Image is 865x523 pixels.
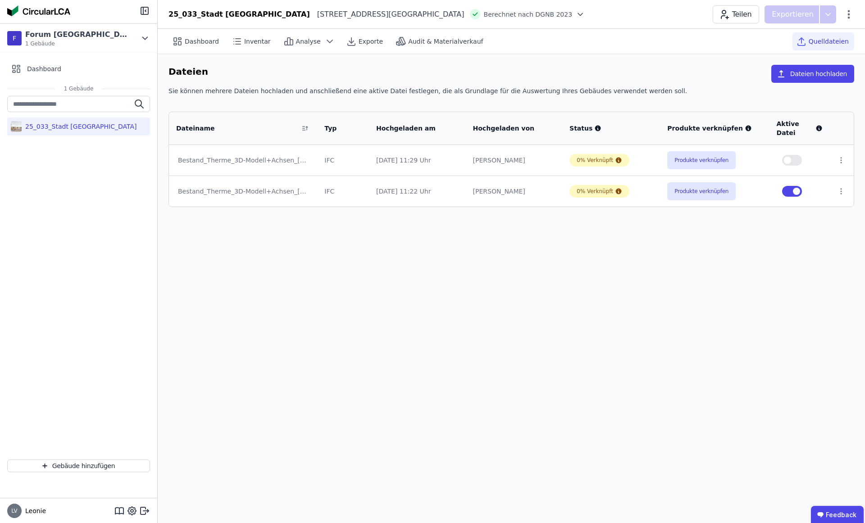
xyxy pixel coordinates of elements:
[324,156,362,165] div: IFC
[25,29,129,40] div: Forum [GEOGRAPHIC_DATA]
[577,157,613,164] div: 0% Verknüpft
[22,506,46,515] span: Leonie
[55,85,103,92] span: 1 Gebäude
[7,460,150,472] button: Gebäude hinzufügen
[667,182,736,200] button: Produkte verknüpfen
[577,188,613,195] div: 0% Verknüpft
[168,9,310,20] div: 25_033_Stadt [GEOGRAPHIC_DATA]
[667,151,736,169] button: Produkte verknüpfen
[777,119,823,137] div: Aktive Datei
[11,508,18,514] span: LV
[484,10,573,19] span: Berechnet nach DGNB 2023
[667,124,762,133] div: Produkte verknüpfen
[569,124,653,133] div: Status
[7,5,70,16] img: Concular
[178,187,308,196] div: Bestand_Therme_3D-Modell+Achsen_[DATE]_IFC_2x3.ifc
[376,156,459,165] div: [DATE] 11:29 Uhr
[809,37,849,46] span: Quelldateien
[185,37,219,46] span: Dashboard
[7,31,22,45] div: F
[473,156,555,165] div: [PERSON_NAME]
[244,37,271,46] span: Inventar
[473,124,544,133] div: Hochgeladen von
[25,40,129,47] span: 1 Gebäude
[310,9,464,20] div: [STREET_ADDRESS][GEOGRAPHIC_DATA]
[27,64,61,73] span: Dashboard
[11,119,22,134] img: 25_033_Stadt Königsbrunn_Forum
[168,86,854,103] div: Sie können mehrere Dateien hochladen und anschließend eine aktive Datei festlegen, die als Grundl...
[376,187,459,196] div: [DATE] 11:22 Uhr
[168,65,208,79] h6: Dateien
[22,122,137,131] div: 25_033_Stadt [GEOGRAPHIC_DATA]
[178,156,308,165] div: Bestand_Therme_3D-Modell+Achsen_[DATE]_IFC4.ifc
[176,124,298,133] div: Dateiname
[473,187,555,196] div: [PERSON_NAME]
[296,37,321,46] span: Analyse
[324,187,362,196] div: IFC
[713,5,759,23] button: Teilen
[359,37,383,46] span: Exporte
[408,37,483,46] span: Audit & Materialverkauf
[771,65,854,83] button: Dateien hochladen
[324,124,351,133] div: Typ
[376,124,447,133] div: Hochgeladen am
[772,9,815,20] p: Exportieren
